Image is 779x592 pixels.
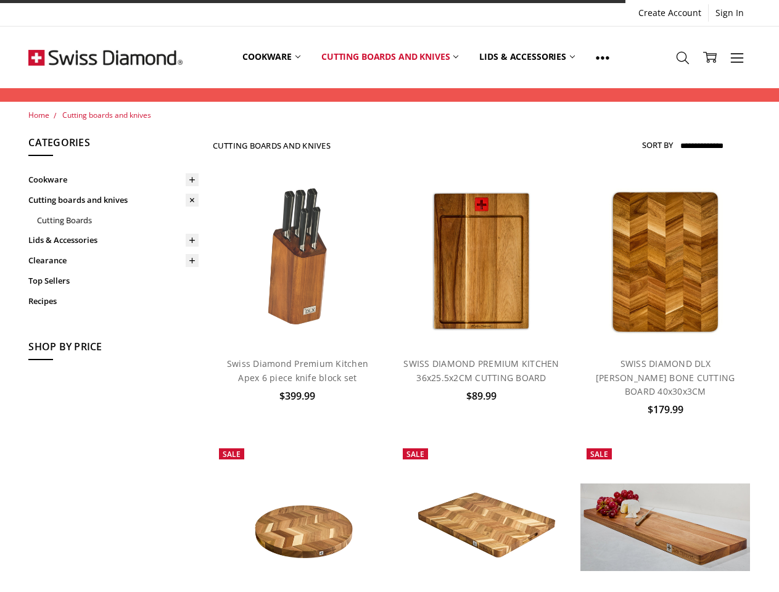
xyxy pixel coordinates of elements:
[585,30,620,85] a: Show All
[28,271,199,291] a: Top Sellers
[28,135,199,156] h5: Categories
[466,389,497,403] span: $89.99
[213,141,331,150] h1: Cutting boards and knives
[642,135,673,155] label: Sort By
[596,176,734,347] img: SWISS DIAMOND DLX HERRING BONE CUTTING BOARD 40x30x3CM
[397,471,567,584] img: SWISS DIAMOND DLX HERRINGBONE ACACIA CUTTING BOARD 50x38x3cm
[28,250,199,271] a: Clearance
[416,176,546,347] img: SWISS DIAMOND PREMIUM KITCHEN 36x25.5x2CM CUTTING BOARD
[279,389,315,403] span: $399.99
[28,190,199,210] a: Cutting boards and knives
[403,358,559,383] a: SWISS DIAMOND PREMIUM KITCHEN 36x25.5x2CM CUTTING BOARD
[580,176,751,347] a: SWISS DIAMOND DLX HERRING BONE CUTTING BOARD 40x30x3CM
[397,176,567,347] a: SWISS DIAMOND PREMIUM KITCHEN 36x25.5x2CM CUTTING BOARD
[406,449,424,459] span: Sale
[28,339,199,360] h5: Shop By Price
[28,291,199,311] a: Recipes
[709,4,751,22] a: Sign In
[590,449,608,459] span: Sale
[580,483,751,570] img: SWISS DIAMOND DLX LONG-GRAIN Acacia Serving Board 60x20x2.5cm
[469,30,585,84] a: Lids & Accessories
[213,471,383,584] img: SWISS DIAMOND DLX ROUND HERRINGBONE ACACIA CUTTING BOARD 38x3cm
[232,30,311,84] a: Cookware
[223,449,241,459] span: Sale
[632,4,708,22] a: Create Account
[311,30,469,84] a: Cutting boards and knives
[37,210,199,231] a: Cutting Boards
[213,176,383,347] a: Swiss Diamond Apex 6 piece knife block set
[28,27,183,88] img: Free Shipping On Every Order
[28,110,49,120] a: Home
[648,403,683,416] span: $179.99
[596,358,735,397] a: SWISS DIAMOND DLX [PERSON_NAME] BONE CUTTING BOARD 40x30x3CM
[62,110,151,120] a: Cutting boards and knives
[248,176,347,347] img: Swiss Diamond Apex 6 piece knife block set
[227,358,368,383] a: Swiss Diamond Premium Kitchen Apex 6 piece knife block set
[28,230,199,250] a: Lids & Accessories
[28,170,199,190] a: Cookware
